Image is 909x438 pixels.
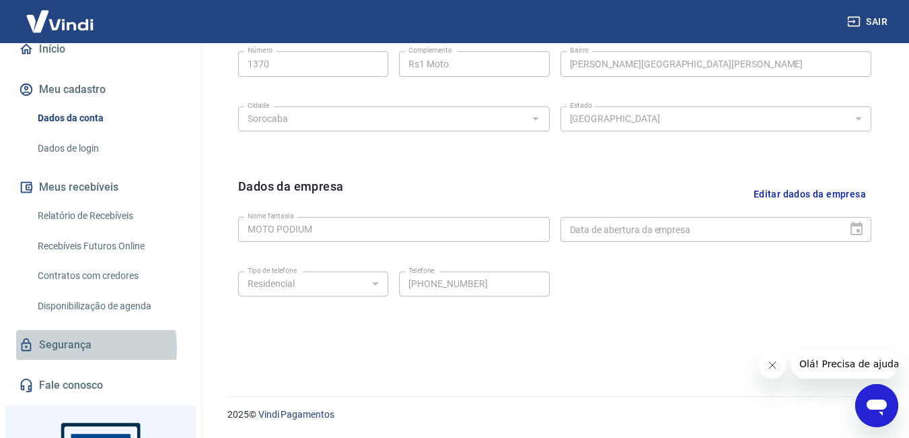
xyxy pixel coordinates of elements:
label: Número [248,45,272,55]
a: Contratos com credores [32,262,185,290]
a: Dados de login [32,135,185,162]
input: Digite aqui algumas palavras para buscar a cidade [242,111,523,127]
a: Relatório de Recebíveis [32,202,185,230]
label: Complemento [408,45,452,55]
input: DD/MM/YYYY [560,217,838,242]
a: Disponibilização de agenda [32,292,185,320]
a: Fale conosco [16,371,185,400]
button: Meu cadastro [16,75,185,104]
label: Cidade [248,100,269,111]
a: Dados da conta [32,104,185,132]
img: Vindi [16,1,104,42]
button: Meus recebíveis [16,173,185,202]
iframe: Botão para abrir a janela de mensagens [855,384,898,427]
a: Vindi Pagamentos [258,409,334,420]
iframe: Fechar mensagem [759,352,786,379]
h6: Dados da empresa [238,177,343,212]
a: Segurança [16,330,185,360]
span: Olá! Precisa de ajuda? [8,9,113,20]
label: Bairro [570,45,589,55]
a: Início [16,34,185,64]
button: Sair [844,9,893,34]
iframe: Mensagem da empresa [791,349,898,379]
label: Estado [570,100,592,111]
label: Tipo de telefone [248,265,297,276]
p: 2025 © [227,408,877,422]
label: Nome fantasia [248,211,294,221]
label: Telefone [408,265,435,276]
a: Recebíveis Futuros Online [32,232,185,260]
button: Editar dados da empresa [748,177,871,212]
